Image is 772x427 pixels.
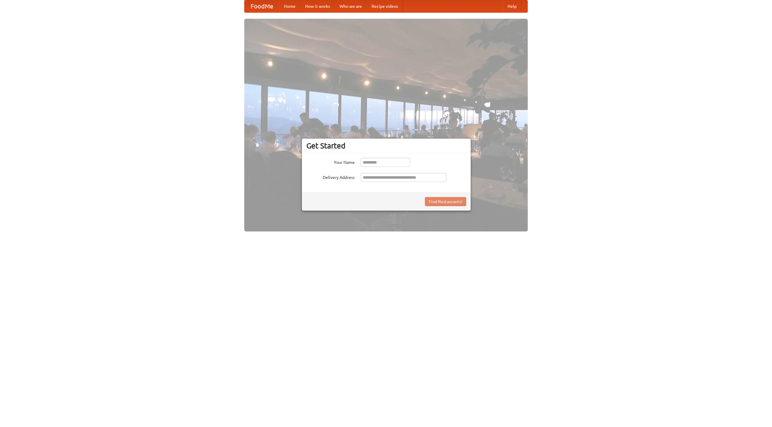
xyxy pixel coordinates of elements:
a: How it works [300,0,335,12]
label: Delivery Address [306,173,355,180]
a: FoodMe [245,0,279,12]
a: Recipe videos [367,0,403,12]
button: Find Restaurants! [425,197,466,206]
h3: Get Started [306,141,466,150]
label: Your Name [306,158,355,165]
a: Who we are [335,0,367,12]
a: Home [279,0,300,12]
a: Help [503,0,521,12]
